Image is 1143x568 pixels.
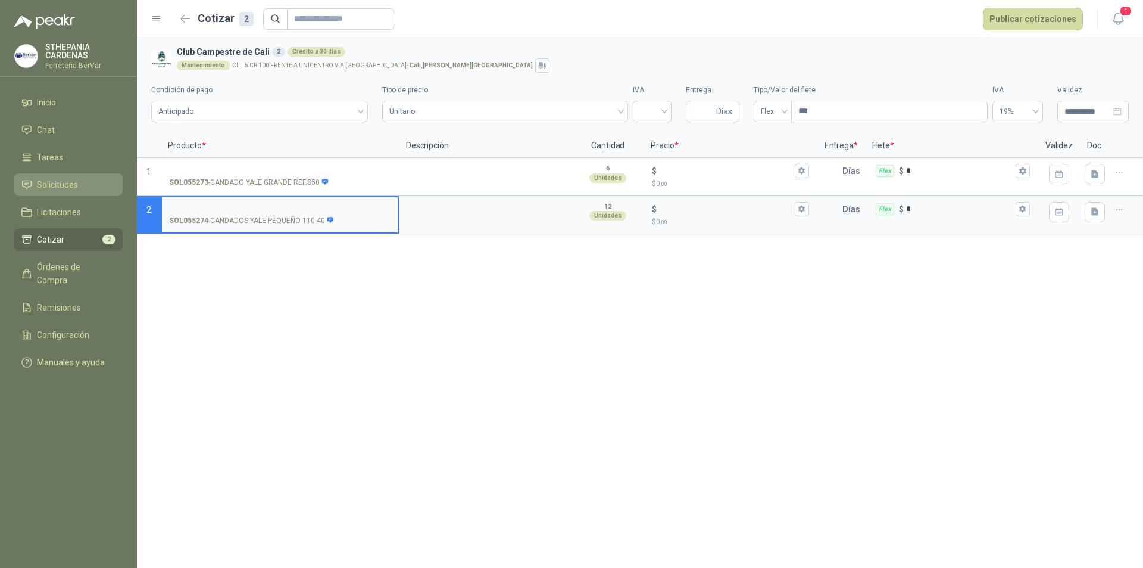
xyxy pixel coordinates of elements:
span: ,00 [660,181,667,187]
button: Publicar cotizaciones [983,8,1083,30]
p: Descripción [399,134,572,158]
label: IVA [992,85,1043,96]
strong: SOL055274 [169,215,208,226]
a: Chat [14,119,123,141]
label: IVA [633,85,672,96]
img: Logo peakr [14,14,75,29]
span: Manuales y ayuda [37,356,105,369]
p: STHEPANIA CARDENAS [45,43,123,60]
strong: SOL055273 [169,177,208,188]
label: Condición de pago [151,85,368,96]
span: Anticipado [158,103,361,120]
div: Mantenimiento [177,61,230,70]
p: Ferreteria BerVar [45,62,123,69]
h3: Club Campestre de Cali [177,45,1124,58]
div: Flex [876,165,894,177]
p: Flete [865,134,1038,158]
button: Flex $ [1016,202,1030,216]
input: SOL055273-CANDADO YALE GRANDE REF.850 [169,167,391,176]
div: Flex [876,203,894,215]
p: Precio [644,134,817,158]
p: $ [899,203,904,216]
a: Cotizar2 [14,228,123,251]
strong: Cali , [PERSON_NAME][GEOGRAPHIC_DATA] [410,62,533,69]
span: Días [716,101,732,122]
a: Inicio [14,91,123,114]
input: $$0,00 [659,166,792,175]
img: Company Logo [15,45,38,67]
div: 2 [239,12,254,26]
span: Solicitudes [37,178,78,191]
span: 1 [146,167,151,176]
span: 0 [656,218,667,226]
input: SOL055274-CANDADOS YALE PEQUEÑO 110-40 [169,205,391,214]
p: $ [652,164,657,178]
p: $ [652,216,808,228]
p: $ [652,203,657,216]
div: Unidades [589,211,626,221]
p: - CANDADO YALE GRANDE REF.850 [169,177,329,188]
input: Flex $ [906,204,1013,213]
span: Licitaciones [37,206,81,219]
input: Flex $ [906,166,1013,175]
a: Configuración [14,324,123,346]
span: 2 [102,235,115,244]
button: Flex $ [1016,164,1030,178]
span: 19% [1000,103,1036,120]
label: Validez [1057,85,1129,96]
span: Tareas [37,151,63,164]
span: 2 [146,205,151,215]
span: Remisiones [37,301,81,314]
p: Días [842,197,865,221]
img: Company Logo [151,49,172,70]
label: Entrega [686,85,739,96]
span: Órdenes de Compra [37,260,111,287]
span: Inicio [37,96,56,109]
p: Días [842,159,865,183]
input: $$0,00 [659,204,792,213]
button: $$0,00 [795,164,809,178]
a: Licitaciones [14,201,123,224]
label: Tipo de precio [382,85,628,96]
p: Cantidad [572,134,644,158]
span: 0 [656,179,667,188]
span: Unitario [389,103,621,120]
p: $ [652,178,808,190]
span: ,00 [660,219,667,225]
p: CLL 5 CR 100 FRENTE A UNICENTRO VIA [GEOGRAPHIC_DATA] - [232,63,533,69]
p: - CANDADOS YALE PEQUEÑO 110-40 [169,215,335,226]
span: Flex [761,103,785,120]
button: 1 [1107,8,1129,30]
a: Remisiones [14,296,123,319]
span: Configuración [37,328,89,342]
div: Crédito a 30 días [288,47,345,57]
span: Cotizar [37,233,64,246]
p: $ [899,164,904,178]
h2: Cotizar [198,10,254,27]
div: Unidades [589,173,626,183]
span: 1 [1119,5,1132,17]
a: Manuales y ayuda [14,351,123,374]
p: 12 [604,202,611,212]
p: Validez [1038,134,1080,158]
p: Doc [1080,134,1110,158]
a: Tareas [14,146,123,169]
p: Producto [161,134,399,158]
p: Entrega [817,134,865,158]
span: Chat [37,123,55,136]
button: $$0,00 [795,202,809,216]
a: Solicitudes [14,173,123,196]
div: 2 [272,47,285,57]
label: Tipo/Valor del flete [754,85,988,96]
p: 6 [606,164,610,173]
a: Órdenes de Compra [14,256,123,291]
